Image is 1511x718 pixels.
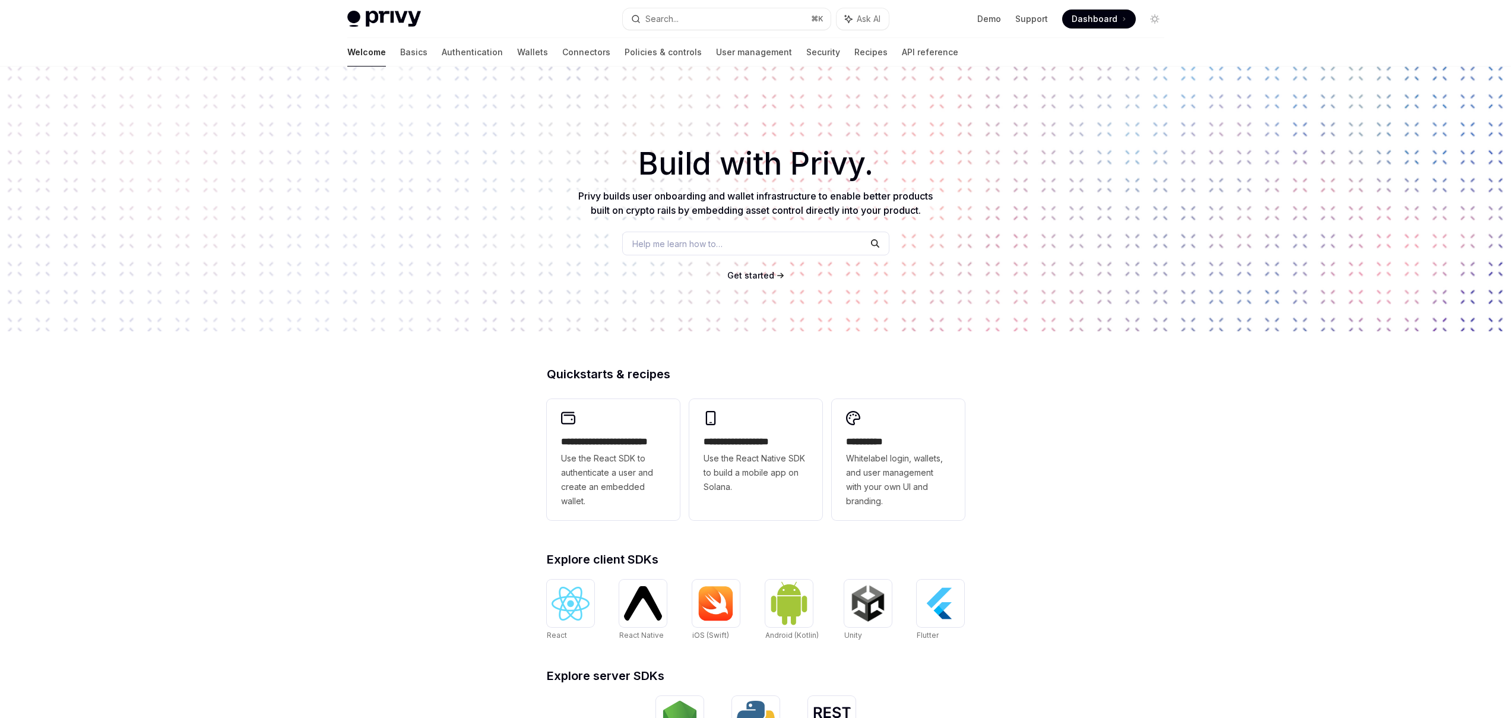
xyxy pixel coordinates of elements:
span: Explore client SDKs [547,553,658,565]
a: Basics [400,38,427,67]
a: Support [1015,13,1048,25]
span: ⌘ K [811,14,823,24]
a: ReactReact [547,580,594,641]
span: Use the React SDK to authenticate a user and create an embedded wallet. [561,451,666,508]
img: light logo [347,11,421,27]
img: Flutter [921,584,959,622]
span: React [547,631,567,640]
a: Dashboard [1062,10,1136,29]
span: Android (Kotlin) [765,631,819,640]
span: Unity [844,631,862,640]
a: Get started [727,270,774,281]
a: **** *****Whitelabel login, wallets, and user management with your own UI and branding. [832,399,965,520]
a: User management [716,38,792,67]
span: iOS (Swift) [692,631,729,640]
span: Flutter [917,631,939,640]
a: UnityUnity [844,580,892,641]
img: Android (Kotlin) [770,581,808,625]
span: Quickstarts & recipes [547,368,670,380]
a: Demo [977,13,1001,25]
button: Ask AI [837,8,889,30]
a: Authentication [442,38,503,67]
span: Dashboard [1072,13,1117,25]
a: API reference [902,38,958,67]
img: Unity [849,584,887,622]
span: Whitelabel login, wallets, and user management with your own UI and branding. [846,451,951,508]
a: Android (Kotlin)Android (Kotlin) [765,580,819,641]
span: Ask AI [857,13,880,25]
button: Search...⌘K [623,8,831,30]
span: Build with Privy. [638,153,873,175]
span: Get started [727,270,774,280]
button: Toggle dark mode [1145,10,1164,29]
a: Policies & controls [625,38,702,67]
span: Use the React Native SDK to build a mobile app on Solana. [704,451,808,494]
img: React Native [624,586,662,620]
a: Recipes [854,38,888,67]
a: iOS (Swift)iOS (Swift) [692,580,740,641]
img: React [552,587,590,621]
a: Connectors [562,38,610,67]
a: Welcome [347,38,386,67]
a: Wallets [517,38,548,67]
span: Privy builds user onboarding and wallet infrastructure to enable better products built on crypto ... [578,190,933,216]
img: iOS (Swift) [697,586,735,621]
a: React NativeReact Native [619,580,667,641]
a: **** **** **** ***Use the React Native SDK to build a mobile app on Solana. [689,399,822,520]
span: Explore server SDKs [547,670,664,682]
div: Search... [645,12,679,26]
a: FlutterFlutter [917,580,964,641]
span: Help me learn how to… [632,238,723,250]
a: Security [806,38,840,67]
span: React Native [619,631,664,640]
